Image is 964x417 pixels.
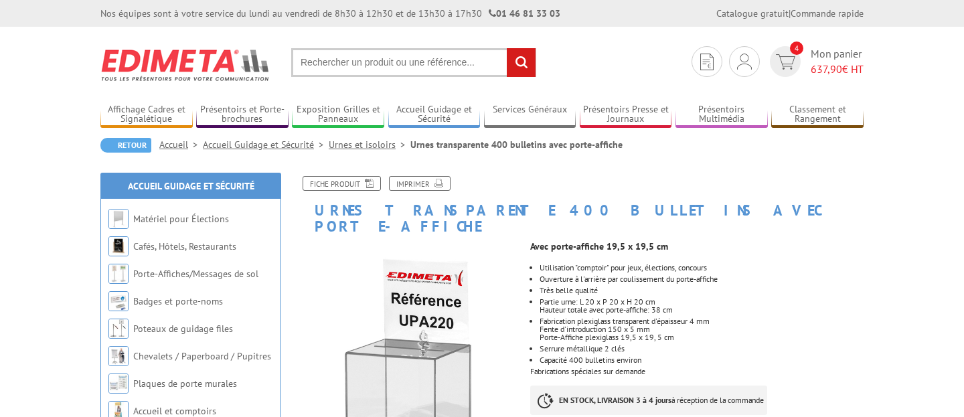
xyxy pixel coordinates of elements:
[507,48,536,77] input: rechercher
[410,138,623,151] li: Urnes transparente 400 bulletins avec porte-affiche
[133,378,237,390] a: Plaques de porte murales
[484,104,576,126] a: Services Généraux
[540,275,864,283] li: Ouverture à l'arrière par coulissement du porte-affiche
[133,405,216,417] a: Accueil et comptoirs
[133,350,271,362] a: Chevalets / Paperboard / Pupitres
[133,268,258,280] a: Porte-Affiches/Messages de sol
[108,264,129,284] img: Porte-Affiches/Messages de sol
[540,356,864,364] li: Capacité 400 bulletins environ
[100,40,271,90] img: Edimeta
[108,346,129,366] img: Chevalets / Paperboard / Pupitres
[700,54,714,70] img: devis rapide
[530,240,668,252] strong: Avec porte-affiche 19,5 x 19,5 cm
[133,213,229,225] a: Matériel pour Élections
[580,104,672,126] a: Présentoirs Presse et Journaux
[196,104,289,126] a: Présentoirs et Porte-brochures
[388,104,481,126] a: Accueil Guidage et Sécurité
[716,7,864,20] div: |
[530,386,767,415] p: à réception de la commande
[540,286,864,295] li: Très belle qualité
[291,48,536,77] input: Rechercher un produit ou une référence...
[128,180,254,192] a: Accueil Guidage et Sécurité
[203,139,329,151] a: Accueil Guidage et Sécurité
[303,176,381,191] a: Fiche produit
[285,176,874,234] h1: Urnes transparente 400 bulletins avec porte-affiche
[811,46,864,77] span: Mon panier
[329,139,410,151] a: Urnes et isoloirs
[540,264,864,272] li: Utilisation "comptoir" pour jeux, élections, concours
[811,62,842,76] span: 637,90
[133,323,233,335] a: Poteaux de guidage files
[389,176,451,191] a: Imprimer
[559,395,671,405] strong: EN STOCK, LIVRAISON 3 à 4 jours
[540,298,864,314] li: Partie urne: L 20 x P 20 x H 20 cm Hauteur totale avec porte-affiche: 38 cm
[100,138,151,153] a: Retour
[767,46,864,77] a: devis rapide 4 Mon panier 637,90€ HT
[771,104,864,126] a: Classement et Rangement
[108,319,129,339] img: Poteaux de guidage files
[540,345,864,353] li: Serrure métallique 2 clés
[489,7,560,19] strong: 01 46 81 33 03
[791,7,864,19] a: Commande rapide
[540,317,864,341] li: Fabrication plexiglass transparent d'épaisseur 4 mm Fente d'introduction 150 x 5 mm Porte-Affiche...
[100,7,560,20] div: Nos équipes sont à votre service du lundi au vendredi de 8h30 à 12h30 et de 13h30 à 17h30
[159,139,203,151] a: Accueil
[776,54,795,70] img: devis rapide
[108,373,129,394] img: Plaques de porte murales
[811,62,864,77] span: € HT
[675,104,768,126] a: Présentoirs Multimédia
[100,104,193,126] a: Affichage Cadres et Signalétique
[790,41,803,55] span: 4
[108,209,129,229] img: Matériel pour Élections
[292,104,384,126] a: Exposition Grilles et Panneaux
[108,291,129,311] img: Badges et porte-noms
[133,295,223,307] a: Badges et porte-noms
[737,54,752,70] img: devis rapide
[133,240,236,252] a: Cafés, Hôtels, Restaurants
[716,7,789,19] a: Catalogue gratuit
[108,236,129,256] img: Cafés, Hôtels, Restaurants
